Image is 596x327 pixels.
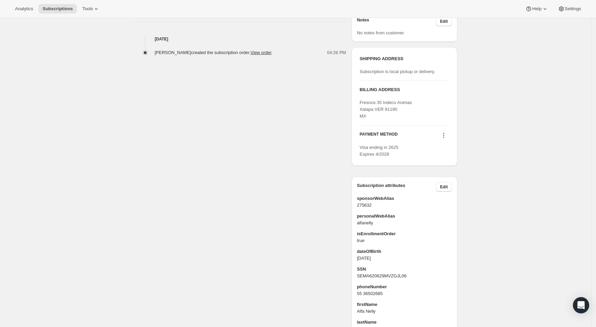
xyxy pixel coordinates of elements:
span: [DATE] [357,255,452,262]
span: isEnrollmentOrder [357,230,452,237]
span: firstName [357,301,452,308]
span: 04:26 PM [327,49,346,56]
span: alfanelly [357,220,452,226]
span: Fresnos 35 Indeco Animas Xalapa VER 91190 MX [360,100,412,119]
span: personalWebAlias [357,213,452,220]
span: SSN [357,266,452,273]
span: lastName [357,319,452,326]
h3: SHIPPING ADDRESS [360,55,449,62]
span: [PERSON_NAME] created the subscription order. [155,50,272,55]
span: true [357,237,452,244]
span: Subscription is local pickup or delivery. [360,69,435,74]
button: Subscriptions [38,4,77,14]
span: Settings [565,6,581,12]
h3: Notes [357,17,436,26]
span: Visa ending in 2625 Expires 4/2028 [360,145,398,157]
span: phoneNumber [357,283,452,290]
h3: PAYMENT METHOD [360,132,398,141]
span: Edit [440,184,448,190]
span: Edit [440,19,448,24]
button: Edit [436,182,452,192]
h3: BILLING ADDRESS [360,86,449,93]
a: View order [251,50,272,55]
span: No notes from customer [357,30,404,35]
span: dateOfBirth [357,248,452,255]
span: Help [532,6,541,12]
button: Settings [554,4,585,14]
button: Help [521,4,552,14]
span: Tools [82,6,93,12]
span: SEMA620629MVZGJL06 [357,273,452,279]
button: Tools [78,4,104,14]
span: Subscriptions [42,6,73,12]
h4: [DATE] [134,36,346,42]
span: sponsorWebAlias [357,195,452,202]
span: Alfa Nelly [357,308,452,315]
span: Analytics [15,6,33,12]
button: Edit [436,17,452,26]
span: 275632 [357,202,452,209]
h3: Subscription attributes [357,182,436,192]
div: Open Intercom Messenger [573,297,589,313]
button: Analytics [11,4,37,14]
span: 55 36502685 [357,290,452,297]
